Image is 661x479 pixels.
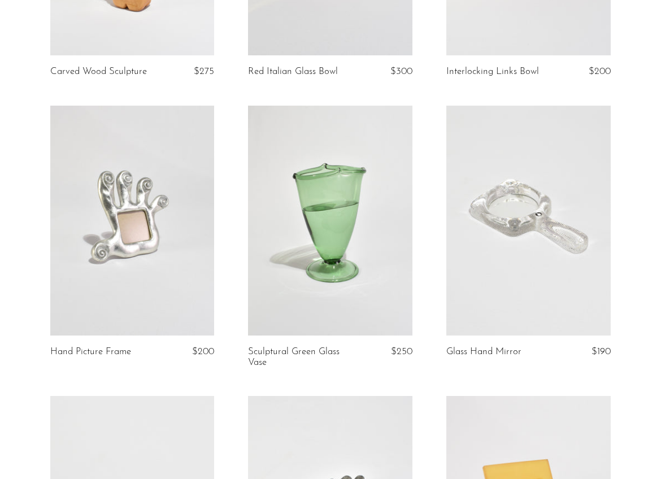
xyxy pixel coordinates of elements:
span: $300 [390,67,412,76]
span: $250 [391,347,412,356]
span: $275 [194,67,214,76]
a: Sculptural Green Glass Vase [248,347,356,368]
span: $200 [192,347,214,356]
a: Red Italian Glass Bowl [248,67,338,77]
span: $190 [592,347,611,356]
a: Carved Wood Sculpture [50,67,147,77]
a: Interlocking Links Bowl [446,67,539,77]
a: Glass Hand Mirror [446,347,521,357]
a: Hand Picture Frame [50,347,131,357]
span: $200 [589,67,611,76]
